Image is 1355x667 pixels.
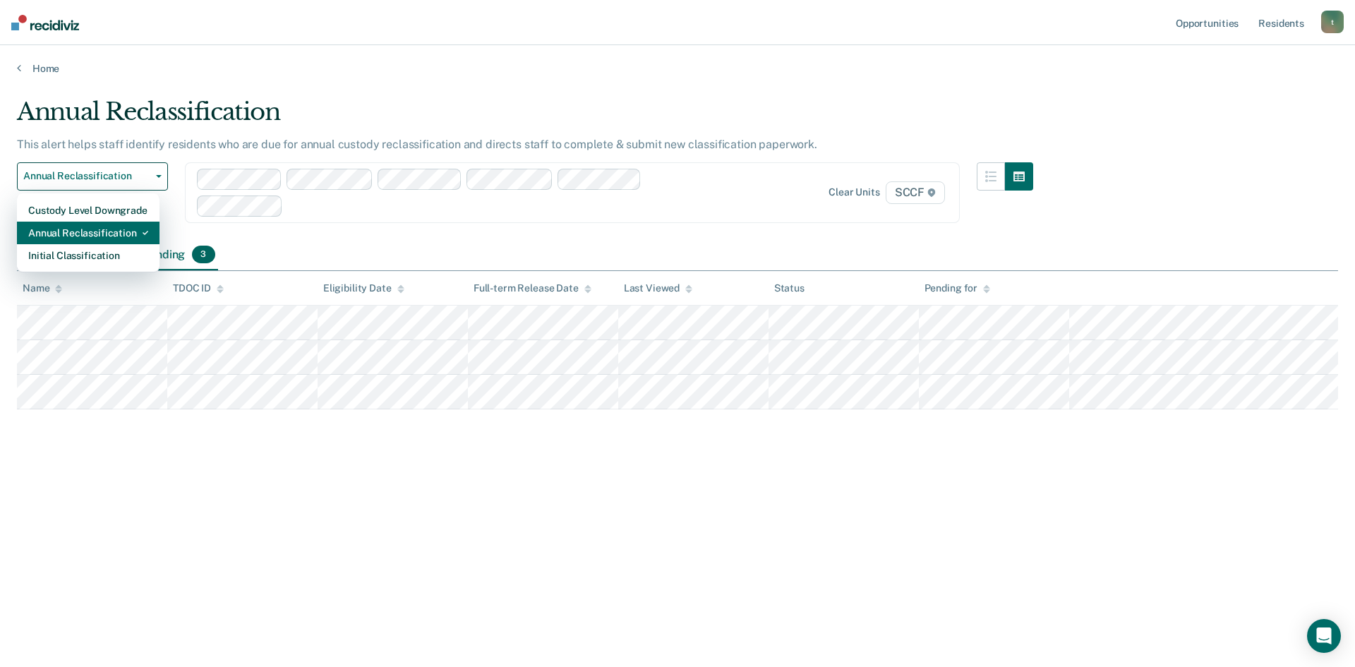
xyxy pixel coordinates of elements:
[1307,619,1341,653] div: Open Intercom Messenger
[925,282,990,294] div: Pending for
[192,246,215,264] span: 3
[17,62,1338,75] a: Home
[886,181,945,204] span: SCCF
[17,138,817,151] p: This alert helps staff identify residents who are due for annual custody reclassification and dir...
[28,199,148,222] div: Custody Level Downgrade
[23,282,62,294] div: Name
[474,282,591,294] div: Full-term Release Date
[17,97,1033,138] div: Annual Reclassification
[17,162,168,191] button: Annual Reclassification
[28,244,148,267] div: Initial Classification
[28,222,148,244] div: Annual Reclassification
[11,15,79,30] img: Recidiviz
[624,282,692,294] div: Last Viewed
[1321,11,1344,33] button: t
[173,282,224,294] div: TDOC ID
[829,186,880,198] div: Clear units
[774,282,805,294] div: Status
[23,170,150,182] span: Annual Reclassification
[323,282,404,294] div: Eligibility Date
[140,240,217,271] div: Pending3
